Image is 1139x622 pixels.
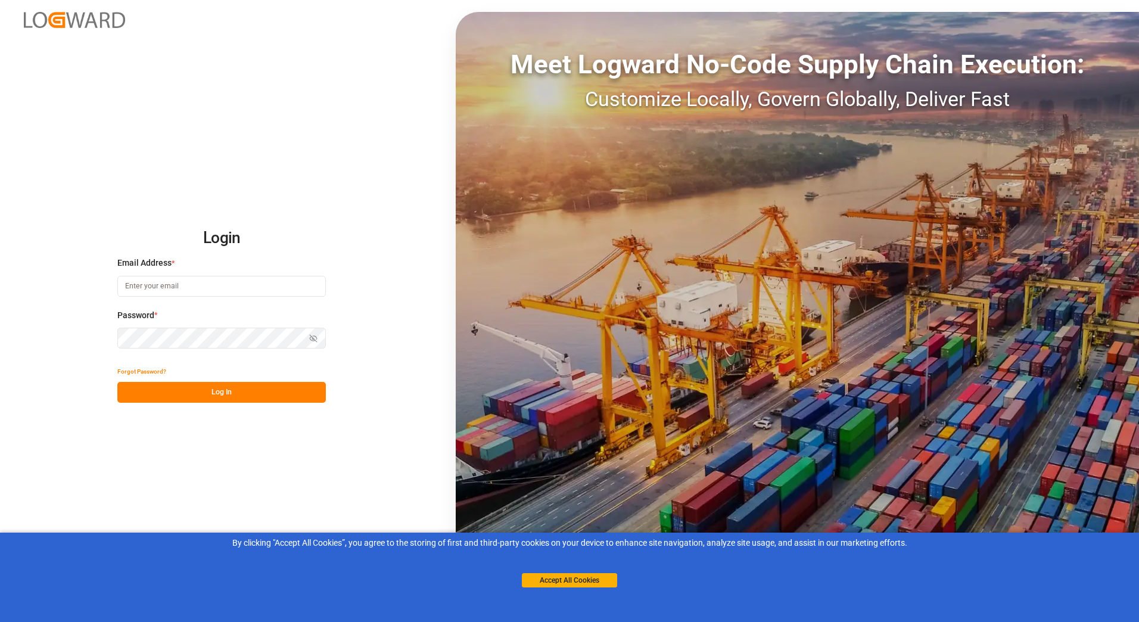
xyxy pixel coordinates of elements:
span: Password [117,309,154,322]
img: Logward_new_orange.png [24,12,125,28]
button: Accept All Cookies [522,573,617,587]
div: Meet Logward No-Code Supply Chain Execution: [456,45,1139,84]
input: Enter your email [117,276,326,297]
div: By clicking "Accept All Cookies”, you agree to the storing of first and third-party cookies on yo... [8,537,1131,549]
span: Email Address [117,257,172,269]
button: Log In [117,382,326,403]
h2: Login [117,219,326,257]
div: Customize Locally, Govern Globally, Deliver Fast [456,84,1139,114]
button: Forgot Password? [117,361,166,382]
